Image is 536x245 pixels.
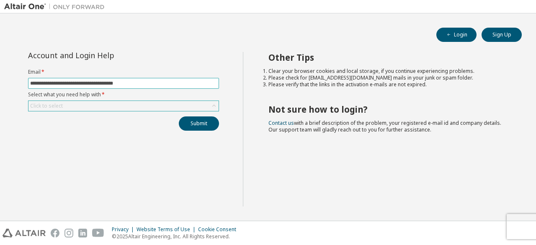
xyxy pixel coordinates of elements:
[482,28,522,42] button: Sign Up
[268,104,507,115] h2: Not sure how to login?
[112,233,241,240] p: © 2025 Altair Engineering, Inc. All Rights Reserved.
[179,116,219,131] button: Submit
[28,69,219,75] label: Email
[112,226,137,233] div: Privacy
[92,229,104,237] img: youtube.svg
[4,3,109,11] img: Altair One
[268,119,501,133] span: with a brief description of the problem, your registered e-mail id and company details. Our suppo...
[28,101,219,111] div: Click to select
[268,75,507,81] li: Please check for [EMAIL_ADDRESS][DOMAIN_NAME] mails in your junk or spam folder.
[198,226,241,233] div: Cookie Consent
[30,103,63,109] div: Click to select
[268,52,507,63] h2: Other Tips
[268,68,507,75] li: Clear your browser cookies and local storage, if you continue experiencing problems.
[268,81,507,88] li: Please verify that the links in the activation e-mails are not expired.
[28,91,219,98] label: Select what you need help with
[3,229,46,237] img: altair_logo.svg
[51,229,59,237] img: facebook.svg
[137,226,198,233] div: Website Terms of Use
[78,229,87,237] img: linkedin.svg
[64,229,73,237] img: instagram.svg
[268,119,294,126] a: Contact us
[436,28,477,42] button: Login
[28,52,181,59] div: Account and Login Help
